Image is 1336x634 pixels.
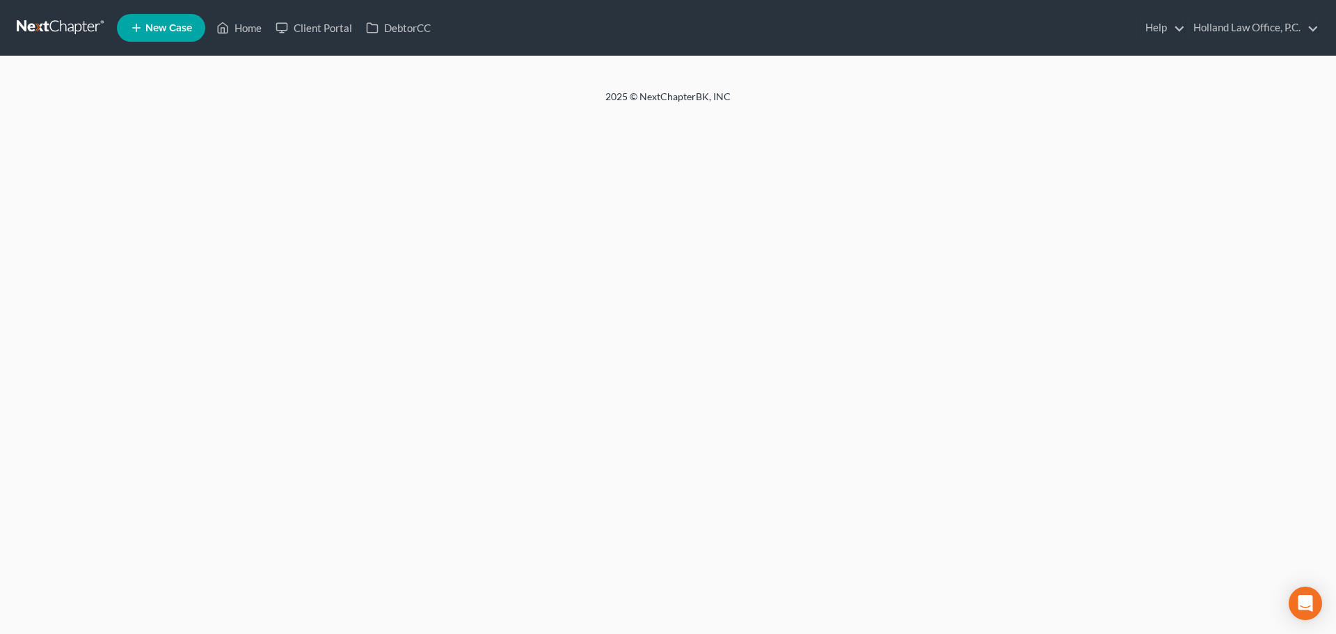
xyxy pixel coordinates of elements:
new-legal-case-button: New Case [117,14,205,42]
div: 2025 © NextChapterBK, INC [271,90,1065,115]
a: Holland Law Office, P.C. [1186,15,1319,40]
a: Help [1138,15,1185,40]
a: Home [209,15,269,40]
a: Client Portal [269,15,359,40]
div: Open Intercom Messenger [1289,587,1322,620]
a: DebtorCC [359,15,438,40]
